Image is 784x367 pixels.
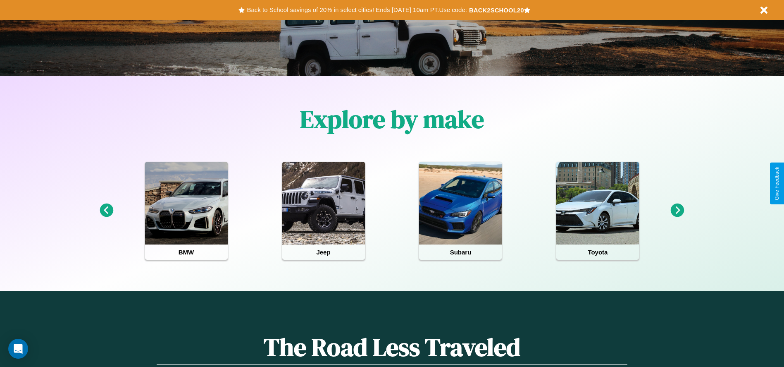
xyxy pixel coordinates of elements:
[300,102,484,136] h1: Explore by make
[774,167,780,200] div: Give Feedback
[157,330,627,365] h1: The Road Less Traveled
[245,4,469,16] button: Back to School savings of 20% in select cities! Ends [DATE] 10am PT.Use code:
[419,245,502,260] h4: Subaru
[469,7,524,14] b: BACK2SCHOOL20
[145,245,228,260] h4: BMW
[282,245,365,260] h4: Jeep
[8,339,28,359] div: Open Intercom Messenger
[556,245,639,260] h4: Toyota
